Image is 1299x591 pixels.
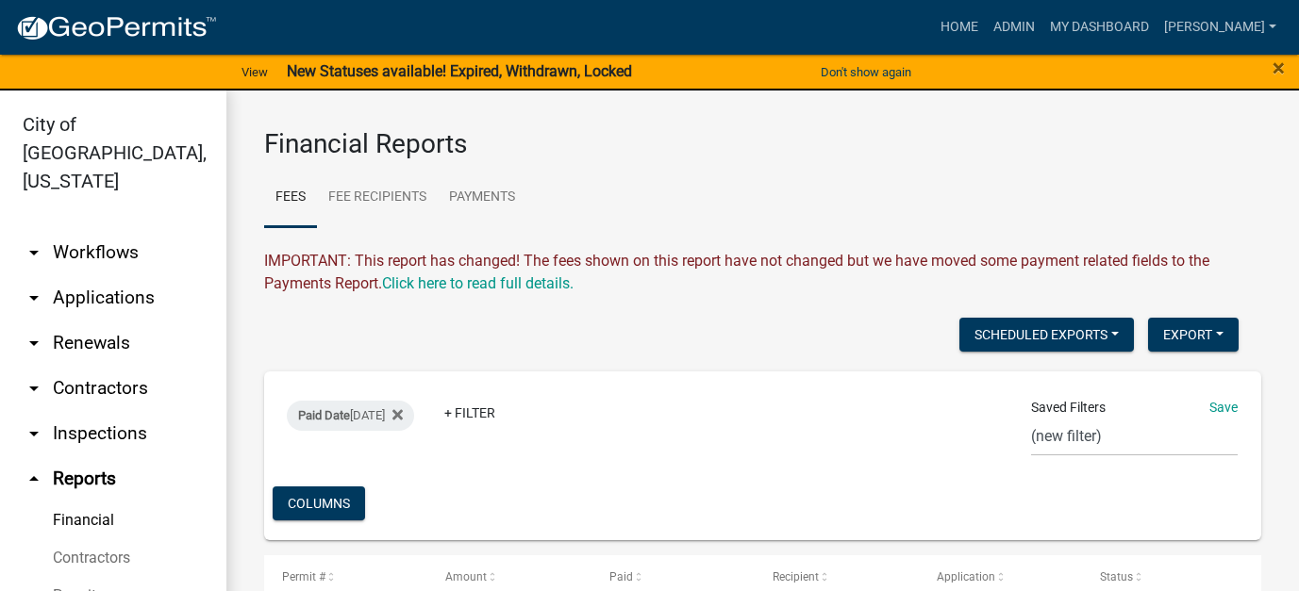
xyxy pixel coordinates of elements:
[282,570,325,583] span: Permit #
[382,274,574,292] a: Click here to read full details.
[23,287,45,309] i: arrow_drop_down
[273,486,365,520] button: Columns
[1031,398,1106,418] span: Saved Filters
[813,57,919,88] button: Don't show again
[317,168,438,228] a: Fee Recipients
[1209,400,1238,415] a: Save
[23,332,45,354] i: arrow_drop_down
[446,570,488,583] span: Amount
[287,401,414,431] div: [DATE]
[264,250,1261,295] div: IMPORTANT: This report has changed! The fees shown on this report have not changed but we have mo...
[1101,570,1134,583] span: Status
[1148,318,1239,352] button: Export
[774,570,820,583] span: Recipient
[287,62,632,80] strong: New Statuses available! Expired, Withdrawn, Locked
[937,570,995,583] span: Application
[382,274,574,292] wm-modal-confirm: Upcoming Changes to Daily Fees Report
[23,422,45,445] i: arrow_drop_down
[986,9,1042,45] a: Admin
[429,396,510,430] a: + Filter
[959,318,1134,352] button: Scheduled Exports
[1042,9,1157,45] a: My Dashboard
[264,168,317,228] a: Fees
[298,408,350,422] span: Paid Date
[438,168,526,228] a: Payments
[1273,57,1285,79] button: Close
[23,468,45,490] i: arrow_drop_up
[23,377,45,400] i: arrow_drop_down
[1157,9,1284,45] a: [PERSON_NAME]
[234,57,275,88] a: View
[1273,55,1285,81] span: ×
[23,241,45,264] i: arrow_drop_down
[933,9,986,45] a: Home
[609,570,633,583] span: Paid
[264,128,1261,160] h3: Financial Reports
